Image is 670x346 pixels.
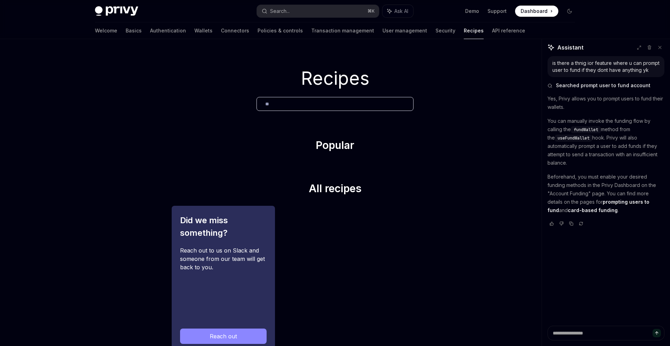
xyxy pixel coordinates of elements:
a: Transaction management [311,22,374,39]
span: ⌘ K [367,8,375,14]
a: User management [382,22,427,39]
div: Search... [270,7,290,15]
span: Assistant [557,43,583,52]
a: Support [487,8,507,15]
button: Ask AI [382,5,413,17]
span: Ask AI [394,8,408,15]
span: Dashboard [521,8,548,15]
a: Security [435,22,455,39]
a: Welcome [95,22,117,39]
p: Yes, Privy allows you to prompt users to fund their wallets. [548,95,664,111]
a: Demo [465,8,479,15]
a: API reference [492,22,525,39]
img: dark logo [95,6,138,16]
a: Dashboard [515,6,558,17]
a: Recipes [464,22,484,39]
h2: Popular [172,139,498,154]
span: useFundWallet [558,135,589,141]
a: prompting users to fund [548,199,649,213]
a: Connectors [221,22,249,39]
a: Wallets [194,22,213,39]
a: Policies & controls [258,22,303,39]
div: Reach out to us on Slack and someone from our team will get back to you. [180,246,267,317]
button: Search...⌘K [257,5,379,17]
button: Toggle dark mode [564,6,575,17]
a: card-based funding [568,207,618,213]
button: Searched prompt user to fund account [548,82,664,89]
span: fundWallet [574,127,598,133]
p: You can manually invoke the funding flow by calling the method from the hook. Privy will also aut... [548,117,664,167]
a: Authentication [150,22,186,39]
a: Basics [126,22,142,39]
h2: All recipes [172,182,498,197]
a: Reach out [180,329,267,344]
button: Send message [653,329,661,337]
p: Beforehand, you must enable your desired funding methods in the Privy Dashboard on the "Account F... [548,173,664,215]
h2: Did we miss something? [180,214,267,239]
span: Searched prompt user to fund account [556,82,650,89]
div: is there a thnig ior feature where u can prompt user to fund if they dont have anything yk [552,60,660,74]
